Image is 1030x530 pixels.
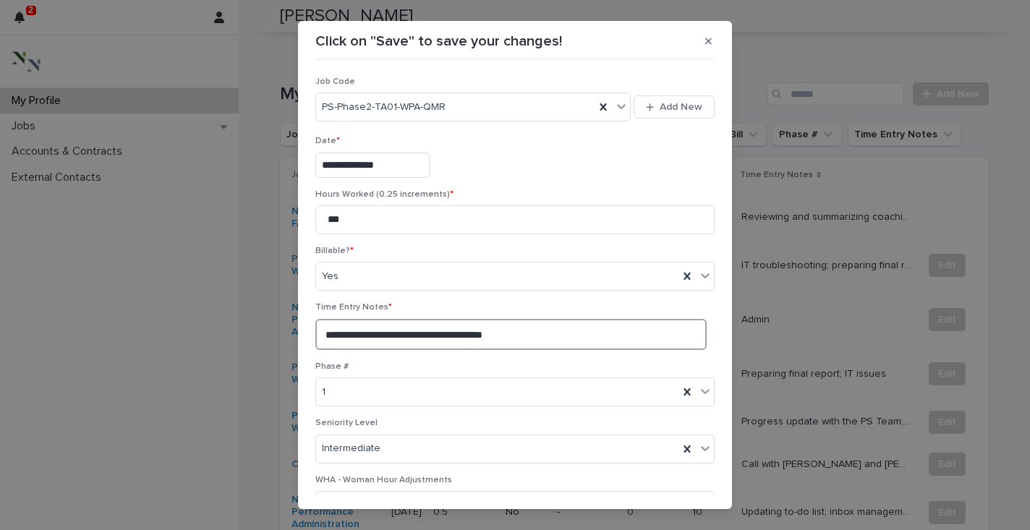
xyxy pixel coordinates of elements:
[315,190,454,199] span: Hours Worked (0.25 increments)
[315,362,349,371] span: Phase #
[315,476,452,484] span: WHA - Woman Hour Adjustments
[315,77,355,86] span: Job Code
[322,441,380,456] span: Intermediate
[322,100,446,115] span: PS-Phase2-TA01-WPA-QMR
[660,102,702,112] span: Add New
[634,95,715,119] button: Add New
[315,33,562,50] p: Click on "Save" to save your changes!
[322,269,339,284] span: Yes
[315,303,392,312] span: Time Entry Notes
[322,385,325,400] span: 1
[315,419,378,427] span: Seniority Level
[315,137,340,145] span: Date
[315,247,354,255] span: Billable?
